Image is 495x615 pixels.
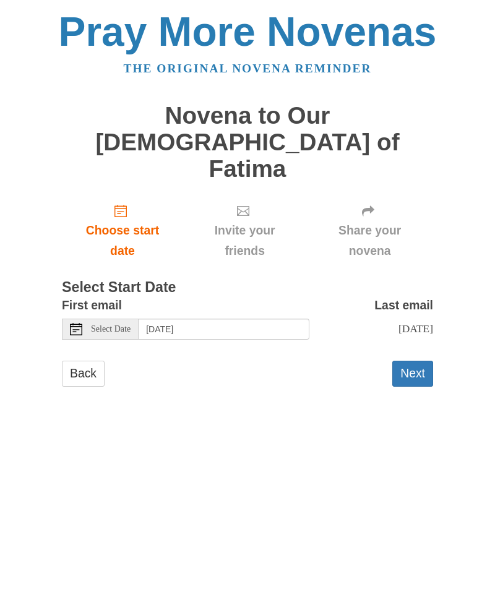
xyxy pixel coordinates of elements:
[62,295,122,316] label: First email
[319,220,421,261] span: Share your novena
[196,220,294,261] span: Invite your friends
[59,9,437,54] a: Pray More Novenas
[306,194,433,268] div: Click "Next" to confirm your start date first.
[124,62,372,75] a: The original novena reminder
[374,295,433,316] label: Last email
[398,322,433,335] span: [DATE]
[91,325,131,333] span: Select Date
[62,194,183,268] a: Choose start date
[62,103,433,182] h1: Novena to Our [DEMOGRAPHIC_DATA] of Fatima
[62,280,433,296] h3: Select Start Date
[74,220,171,261] span: Choose start date
[62,361,105,386] a: Back
[183,194,306,268] div: Click "Next" to confirm your start date first.
[392,361,433,386] button: Next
